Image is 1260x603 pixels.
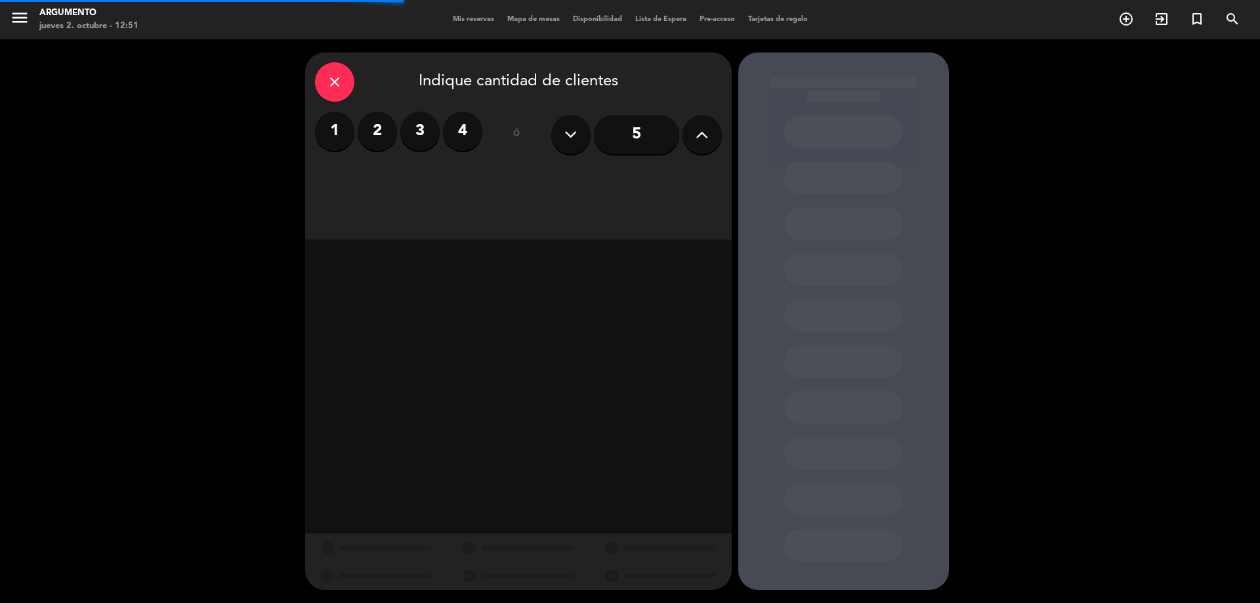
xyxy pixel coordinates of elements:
div: Indique cantidad de clientes [315,62,722,102]
div: ó [495,112,538,157]
span: Disponibilidad [566,16,629,23]
span: Mis reservas [446,16,501,23]
i: search [1225,11,1240,27]
label: 1 [315,112,354,151]
label: 3 [400,112,440,151]
span: Tarjetas de regalo [742,16,814,23]
div: Argumento [39,7,138,20]
label: 2 [358,112,397,151]
i: menu [10,8,30,28]
label: 4 [443,112,482,151]
span: Pre-acceso [693,16,742,23]
div: jueves 2. octubre - 12:51 [39,20,138,33]
button: menu [10,8,30,32]
span: Lista de Espera [629,16,693,23]
span: Mapa de mesas [501,16,566,23]
i: exit_to_app [1154,11,1169,27]
i: close [327,74,343,90]
i: add_circle_outline [1118,11,1134,27]
i: turned_in_not [1189,11,1205,27]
